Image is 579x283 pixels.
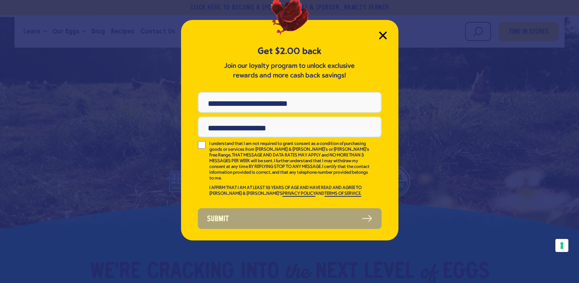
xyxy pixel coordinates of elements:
[198,141,206,149] input: I understand that I am not required to grant consent as a condition of purchasing goods or servic...
[325,191,361,197] a: TERMS OF SERVICE.
[198,208,382,229] button: Submit
[223,61,357,81] p: Join our loyalty program to unlock exclusive rewards and more cash back savings!
[198,45,382,58] h5: Get $2.00 back
[282,191,315,197] a: PRIVACY POLICY
[555,239,568,252] button: Your consent preferences for tracking technologies
[209,185,371,197] p: I AFFIRM THAT I AM AT LEAST 18 YEARS OF AGE AND HAVE READ AND AGREE TO [PERSON_NAME] & [PERSON_NA...
[379,31,387,39] button: Close Modal
[209,141,371,181] p: I understand that I am not required to grant consent as a condition of purchasing goods or servic...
